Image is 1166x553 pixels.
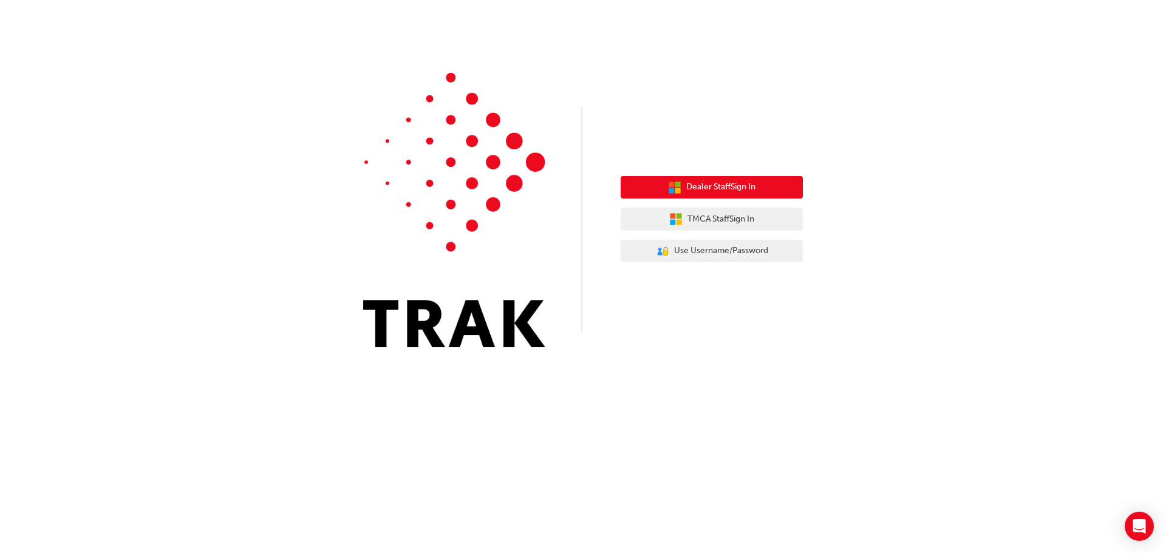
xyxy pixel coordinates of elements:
[621,240,803,263] button: Use Username/Password
[686,180,755,194] span: Dealer Staff Sign In
[363,73,545,347] img: Trak
[621,208,803,231] button: TMCA StaffSign In
[674,244,768,258] span: Use Username/Password
[621,176,803,199] button: Dealer StaffSign In
[1125,512,1154,541] div: Open Intercom Messenger
[687,212,754,226] span: TMCA Staff Sign In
